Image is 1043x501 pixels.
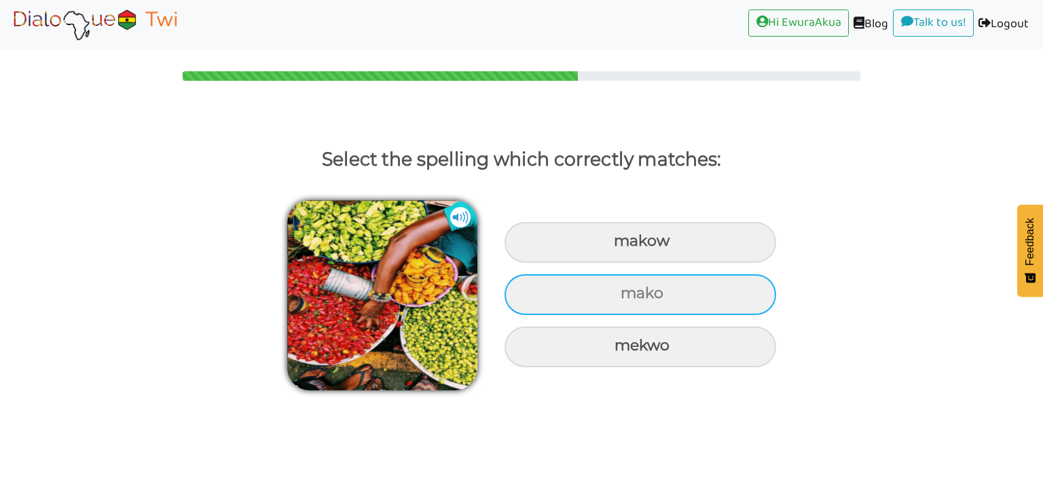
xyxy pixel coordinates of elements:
a: Hi EwuraAkua [748,10,849,37]
p: Select the spelling which correctly matches: [26,143,1017,176]
button: Feedback - Show survey [1017,204,1043,297]
span: Feedback [1024,218,1036,265]
a: Blog [849,10,893,40]
a: Talk to us! [893,10,974,37]
div: mako [505,274,776,315]
div: makow [505,222,776,263]
img: cuNL5YgAAAABJRU5ErkJggg== [450,207,471,227]
img: Select Course Page [10,7,181,41]
div: mekwo [505,327,776,367]
a: Logout [974,10,1033,40]
img: mako.PNG [287,200,477,390]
